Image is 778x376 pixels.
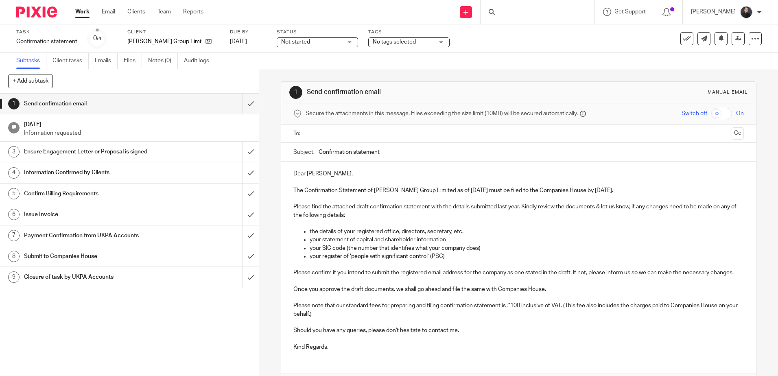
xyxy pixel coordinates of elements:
h1: Send confirmation email [24,98,164,110]
a: Client tasks [52,53,89,69]
span: Switch off [682,109,707,118]
h1: Submit to Companies House [24,250,164,262]
h1: [DATE] [24,118,251,129]
div: Mark as done [242,204,259,225]
h1: Send confirmation email [307,88,536,96]
span: [DATE] [230,39,247,44]
label: Subject: [293,148,315,156]
p: Please find the attached draft confirmation statement with the details submitted last year. Kindl... [293,203,743,219]
div: 7 [8,230,20,241]
p: Kind Regards, [293,343,743,351]
div: 8 [8,251,20,262]
div: Mark as done [242,142,259,162]
i: Files are stored in Pixie and a secure link is sent to the message recipient. [580,111,586,117]
label: Task [16,29,77,35]
div: Mark as done [242,184,259,204]
p: [PERSON_NAME] Group Limited [127,37,201,46]
h1: Information Confirmed by Clients [24,166,164,179]
h1: Issue Invoice [24,208,164,221]
label: Tags [368,29,450,35]
div: 3 [8,146,20,157]
div: Mark as done [242,246,259,267]
h1: Closure of task by UKPA Accounts [24,271,164,283]
div: Mark as done [242,225,259,246]
div: Manual email [708,89,748,96]
a: Emails [95,53,118,69]
a: Subtasks [16,53,46,69]
div: 1 [289,86,302,99]
p: Please confirm if you intend to submit the registered email address for the company as one stated... [293,269,743,277]
div: 1 [8,98,20,109]
img: My%20Photo.jpg [740,6,753,19]
h1: Confirm Billing Requirements [24,188,164,200]
span: Not started [281,39,310,45]
p: Once you approve the draft documents, we shall go ahead and file the same with Companies House. [293,285,743,293]
a: Email [102,8,115,16]
p: Should you have any queries, please don't hesitate to contact me. [293,326,743,334]
label: Status [277,29,358,35]
span: Husson Group Limited [127,37,201,46]
p: [PERSON_NAME] [691,8,736,16]
div: 0 [93,34,101,43]
label: To: [293,129,302,138]
i: Open client page [205,38,212,44]
label: Client [127,29,220,35]
a: Files [124,53,142,69]
button: Snooze task [715,32,728,45]
div: Mark as done [242,94,259,114]
p: Please note that our standard fees for preparing and filing confirmation statement is £100 inclus... [293,302,743,318]
p: Information requested [24,129,251,137]
button: Cc [732,127,744,140]
div: Mark as done [242,162,259,183]
p: Dear [PERSON_NAME], [293,170,743,178]
div: 9 [8,271,20,283]
small: /9 [97,37,101,41]
p: the details of your registered office, directors, secretary, etc. [310,227,743,236]
div: Confirmation statement [16,37,77,46]
div: 4 [8,167,20,179]
p: your SIC code (the number that identifies what your company does) [310,244,743,252]
span: Get Support [614,9,646,15]
a: Send new email to Husson Group Limited [697,32,710,45]
a: Audit logs [184,53,215,69]
p: your statement of capital and shareholder information [310,236,743,244]
span: Secure the attachments in this message. Files exceeding the size limit (10MB) will be secured aut... [306,109,578,118]
div: 5 [8,188,20,199]
div: Mark as done [242,267,259,287]
h1: Ensure Engagement Letter or Proposal is signed [24,146,164,158]
a: Work [75,8,90,16]
a: Notes (0) [148,53,178,69]
button: + Add subtask [8,74,53,88]
p: your register of ‘people with significant control’ (PSC) [310,252,743,260]
label: Due by [230,29,267,35]
span: On [736,109,744,118]
a: Reports [183,8,203,16]
img: Pixie [16,7,57,17]
div: 6 [8,209,20,220]
p: The Confirmation Statement of [PERSON_NAME] Group Limited as of [DATE] must be filed to the Compa... [293,186,743,195]
a: Reassign task [732,32,745,45]
span: No tags selected [373,39,416,45]
h1: Payment Confirmation from UKPA Accounts [24,230,164,242]
a: Team [157,8,171,16]
a: Clients [127,8,145,16]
